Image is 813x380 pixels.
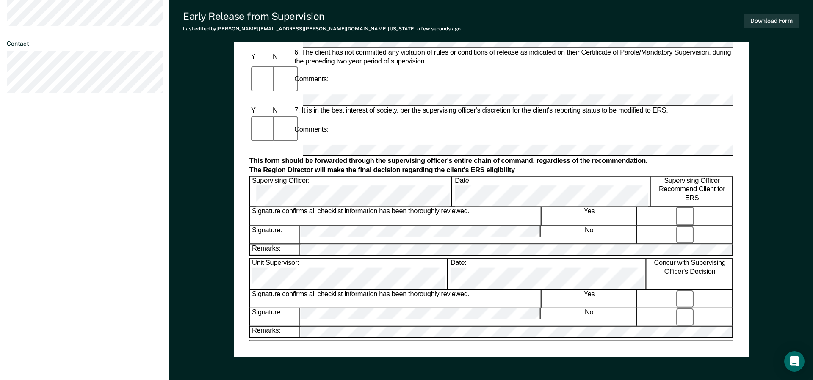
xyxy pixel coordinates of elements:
div: Signature confirms all checklist information has been thoroughly reviewed. [250,290,541,308]
div: Signature: [250,308,299,326]
div: Remarks: [250,245,300,255]
div: 6. The client has not committed any violation of rules or conditions of release as indicated on t... [293,48,733,66]
div: Supervising Officer: [250,176,452,207]
div: Supervising Officer Recommend Client for ERS [652,176,733,207]
div: Concur with Supervising Officer's Decision [647,259,733,289]
dt: Contact [7,40,163,47]
div: 7. It is in the best interest of society, per the supervising officer's discretion for the client... [293,107,733,115]
div: Date: [449,259,647,289]
div: Comments: [293,76,330,84]
div: Early Release from Supervision [183,10,461,22]
div: No [542,308,637,326]
div: N [271,52,293,61]
span: a few seconds ago [417,26,461,32]
div: Open Intercom Messenger [784,351,805,372]
div: Yes [542,290,637,308]
div: This form should be forwarded through the supervising officer's entire chain of command, regardle... [249,157,733,165]
div: Last edited by [PERSON_NAME][EMAIL_ADDRESS][PERSON_NAME][DOMAIN_NAME][US_STATE] [183,26,461,32]
div: Comments: [293,126,330,134]
div: N [271,107,293,115]
div: Signature: [250,226,299,244]
div: The Region Director will make the final decision regarding the client's ERS eligibility [249,166,733,175]
div: No [542,226,637,244]
div: Signature confirms all checklist information has been thoroughly reviewed. [250,207,541,225]
div: Y [249,107,271,115]
div: Remarks: [250,327,300,338]
div: Unit Supervisor: [250,259,448,289]
div: Y [249,52,271,61]
div: Yes [542,207,637,225]
div: Date: [453,176,651,207]
button: Download Form [744,14,799,28]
